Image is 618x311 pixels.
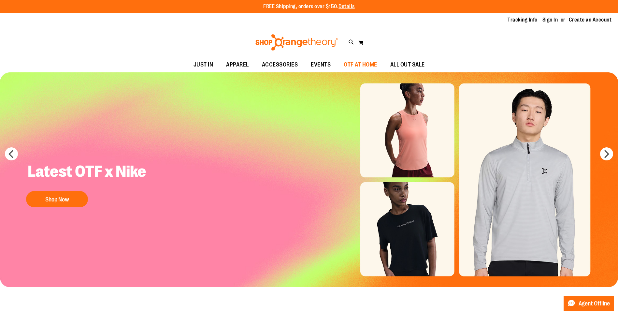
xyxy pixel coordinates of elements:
[569,16,612,23] a: Create an Account
[262,57,298,72] span: ACCESSORIES
[344,57,377,72] span: OTF AT HOME
[564,296,614,311] button: Agent Offline
[194,57,213,72] span: JUST IN
[5,147,18,160] button: prev
[508,16,538,23] a: Tracking Info
[311,57,331,72] span: EVENTS
[390,57,425,72] span: ALL OUT SALE
[600,147,613,160] button: next
[542,16,558,23] a: Sign In
[226,57,249,72] span: APPAREL
[23,157,158,188] h2: Latest OTF x Nike
[338,4,355,9] a: Details
[579,301,610,307] span: Agent Offline
[263,3,355,10] p: FREE Shipping, orders over $150.
[254,34,339,51] img: Shop Orangetheory
[26,191,88,207] button: Shop Now
[23,157,158,211] a: Latest OTF x Nike Shop Now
